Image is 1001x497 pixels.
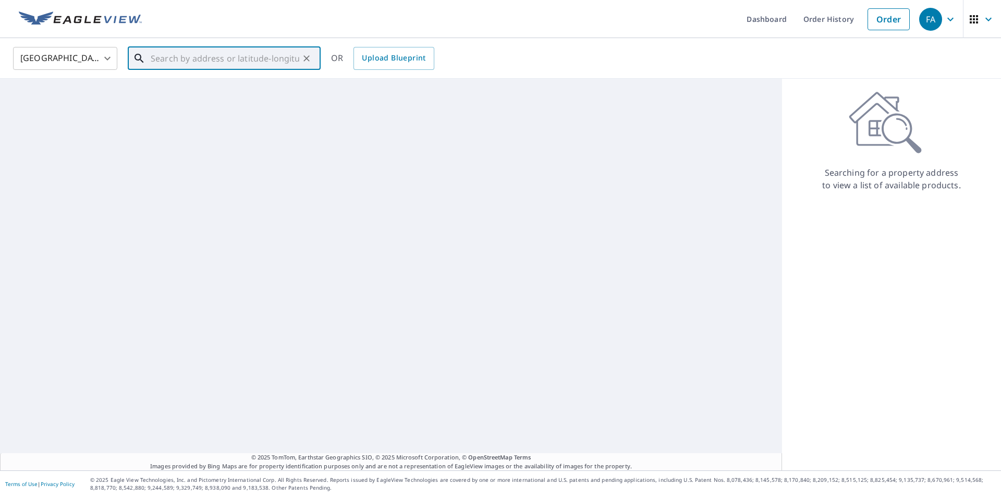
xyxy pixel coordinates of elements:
[13,44,117,73] div: [GEOGRAPHIC_DATA]
[251,453,531,462] span: © 2025 TomTom, Earthstar Geographics SIO, © 2025 Microsoft Corporation, ©
[5,480,38,488] a: Terms of Use
[353,47,434,70] a: Upload Blueprint
[468,453,512,461] a: OpenStreetMap
[822,166,961,191] p: Searching for a property address to view a list of available products.
[919,8,942,31] div: FA
[868,8,910,30] a: Order
[299,51,314,66] button: Clear
[362,52,425,65] span: Upload Blueprint
[5,481,75,487] p: |
[19,11,142,27] img: EV Logo
[151,44,299,73] input: Search by address or latitude-longitude
[514,453,531,461] a: Terms
[90,476,996,492] p: © 2025 Eagle View Technologies, Inc. and Pictometry International Corp. All Rights Reserved. Repo...
[331,47,434,70] div: OR
[41,480,75,488] a: Privacy Policy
